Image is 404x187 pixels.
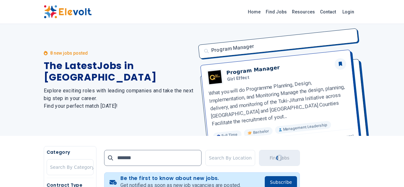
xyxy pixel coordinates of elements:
h4: Be the first to know about new jobs. [120,175,241,182]
a: Home [245,7,263,17]
div: Loading... [275,153,284,162]
a: Resources [289,7,317,17]
h1: The Latest Jobs in [GEOGRAPHIC_DATA] [44,60,194,83]
h5: Category [47,149,94,155]
button: Find JobsLoading... [259,150,300,166]
a: Login [339,5,358,18]
a: Contact [317,7,339,17]
iframe: Chat Widget [372,156,404,187]
a: Find Jobs [263,7,289,17]
img: Elevolt [44,5,92,19]
p: 8 new jobs posted [50,50,88,56]
h2: Explore exciting roles with leading companies and take the next big step in your career. Find you... [44,87,194,110]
